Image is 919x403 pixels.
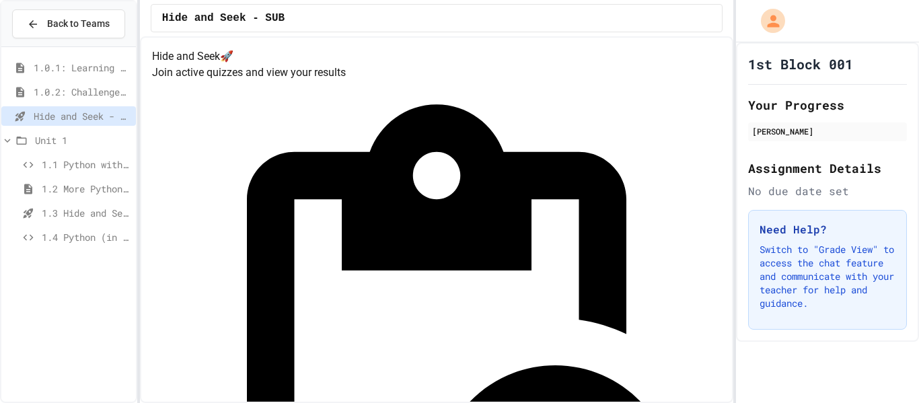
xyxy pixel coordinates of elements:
p: Join active quizzes and view your results [152,65,722,81]
span: Unit 1 [35,133,131,147]
h2: Assignment Details [748,159,907,178]
span: 1.3 Hide and Seek [42,206,131,220]
h3: Need Help? [760,221,895,237]
h2: Your Progress [748,96,907,114]
div: My Account [747,5,788,36]
span: Hide and Seek - SUB [34,109,131,123]
div: No due date set [748,183,907,199]
div: [PERSON_NAME] [752,125,903,137]
span: 1.2 More Python (using Turtle) [42,182,131,196]
h1: 1st Block 001 [748,54,853,73]
p: Switch to "Grade View" to access the chat feature and communicate with your teacher for help and ... [760,243,895,310]
span: Back to Teams [47,17,110,31]
span: 1.4 Python (in Groups) [42,230,131,244]
span: 1.0.1: Learning to Solve Hard Problems [34,61,131,75]
span: Hide and Seek - SUB [162,10,285,26]
h4: Hide and Seek 🚀 [152,48,722,65]
span: 1.1 Python with Turtle [42,157,131,172]
button: Back to Teams [12,9,125,38]
span: 1.0.2: Challenge Problem - The Bridge [34,85,131,99]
